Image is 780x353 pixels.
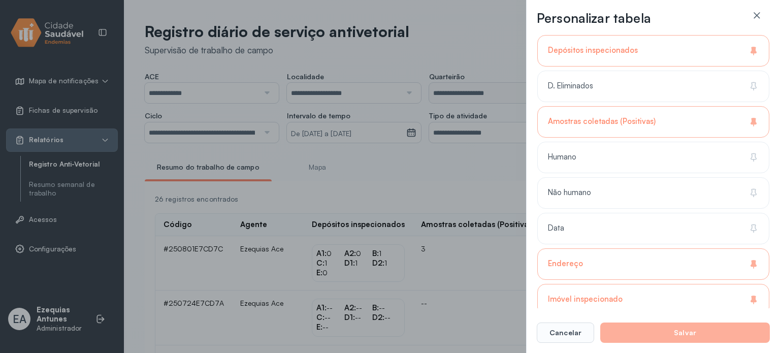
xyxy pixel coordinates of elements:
[537,10,651,26] h3: Personalizar tabela
[548,223,564,233] span: Data
[537,323,594,343] button: Cancelar
[600,323,770,343] button: Salvar
[548,188,591,198] span: Não humano
[548,259,583,269] span: Endereço
[548,152,576,162] span: Humano
[548,46,638,55] span: Depósitos inspecionados
[548,295,623,304] span: Imóvel inspecionado
[548,117,656,126] span: Amostras coletadas (Positivas)
[548,81,593,91] span: D. Eliminados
